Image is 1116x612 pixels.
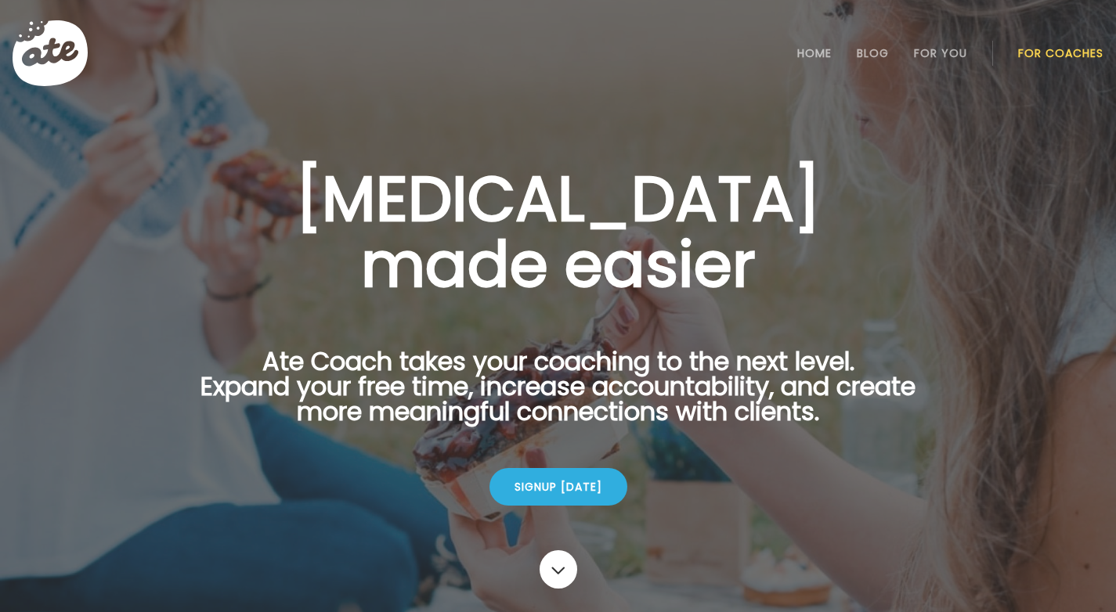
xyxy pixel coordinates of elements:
p: Ate Coach takes your coaching to the next level. Expand your free time, increase accountability, ... [176,349,941,443]
a: Home [797,47,832,59]
a: Blog [857,47,889,59]
a: For Coaches [1018,47,1103,59]
div: Signup [DATE] [489,468,627,506]
a: For You [914,47,967,59]
h1: [MEDICAL_DATA] made easier [176,166,941,297]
